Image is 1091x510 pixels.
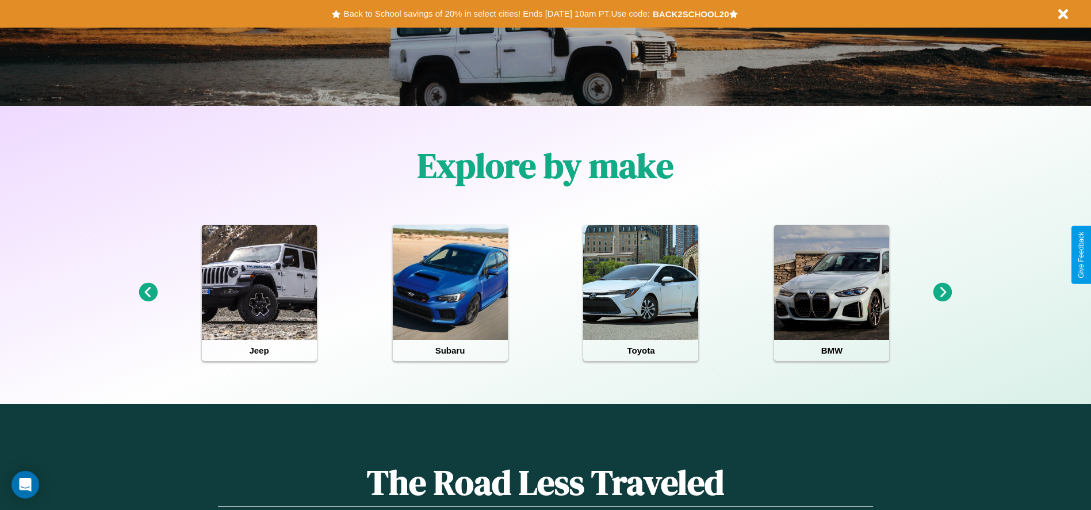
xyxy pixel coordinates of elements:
div: Open Intercom Messenger [12,471,39,499]
b: BACK2SCHOOL20 [653,9,729,19]
h1: Explore by make [418,142,673,189]
div: Give Feedback [1077,232,1085,278]
h4: Jeep [202,340,317,361]
h4: Subaru [393,340,508,361]
button: Back to School savings of 20% in select cities! Ends [DATE] 10am PT.Use code: [340,6,652,22]
h4: BMW [774,340,889,361]
h1: The Road Less Traveled [218,459,872,507]
h4: Toyota [583,340,698,361]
